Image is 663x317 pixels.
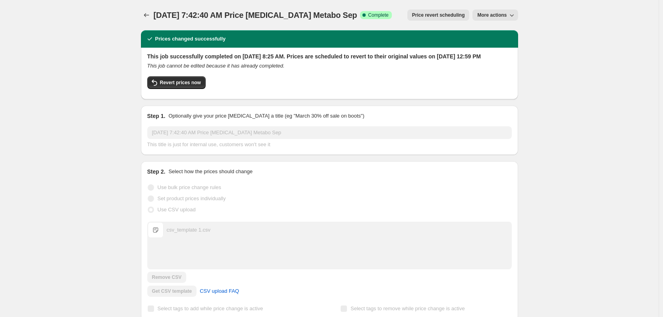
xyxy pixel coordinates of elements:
[158,184,221,190] span: Use bulk price change rules
[141,10,152,21] button: Price change jobs
[351,305,465,311] span: Select tags to remove while price change is active
[154,11,357,19] span: [DATE] 7:42:40 AM Price [MEDICAL_DATA] Metabo Sep
[160,79,201,86] span: Revert prices now
[147,126,512,139] input: 30% off holiday sale
[368,12,388,18] span: Complete
[158,195,226,201] span: Set product prices individually
[158,207,196,213] span: Use CSV upload
[147,76,206,89] button: Revert prices now
[407,10,470,21] button: Price revert scheduling
[412,12,465,18] span: Price revert scheduling
[167,226,211,234] div: csv_template 1.csv
[147,168,166,176] h2: Step 2.
[147,63,285,69] i: This job cannot be edited because it has already completed.
[195,285,244,298] a: CSV upload FAQ
[147,112,166,120] h2: Step 1.
[477,12,507,18] span: More actions
[168,112,364,120] p: Optionally give your price [MEDICAL_DATA] a title (eg "March 30% off sale on boots")
[147,52,512,60] h2: This job successfully completed on [DATE] 8:25 AM. Prices are scheduled to revert to their origin...
[472,10,518,21] button: More actions
[168,168,252,176] p: Select how the prices should change
[200,287,239,295] span: CSV upload FAQ
[155,35,226,43] h2: Prices changed successfully
[147,141,270,147] span: This title is just for internal use, customers won't see it
[158,305,263,311] span: Select tags to add while price change is active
